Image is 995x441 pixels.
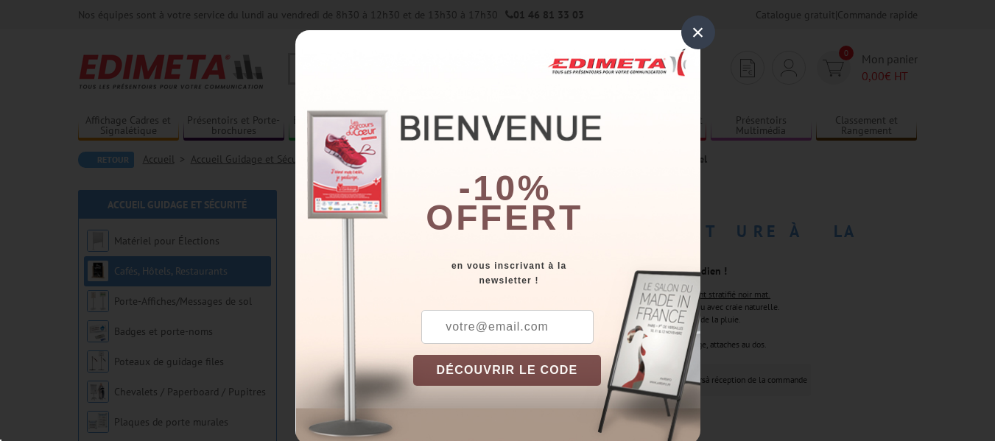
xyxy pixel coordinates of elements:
[681,15,715,49] div: ×
[421,310,594,344] input: votre@email.com
[413,258,700,288] div: en vous inscrivant à la newsletter !
[426,198,583,237] font: offert
[413,355,602,386] button: DÉCOUVRIR LE CODE
[459,169,552,208] b: -10%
